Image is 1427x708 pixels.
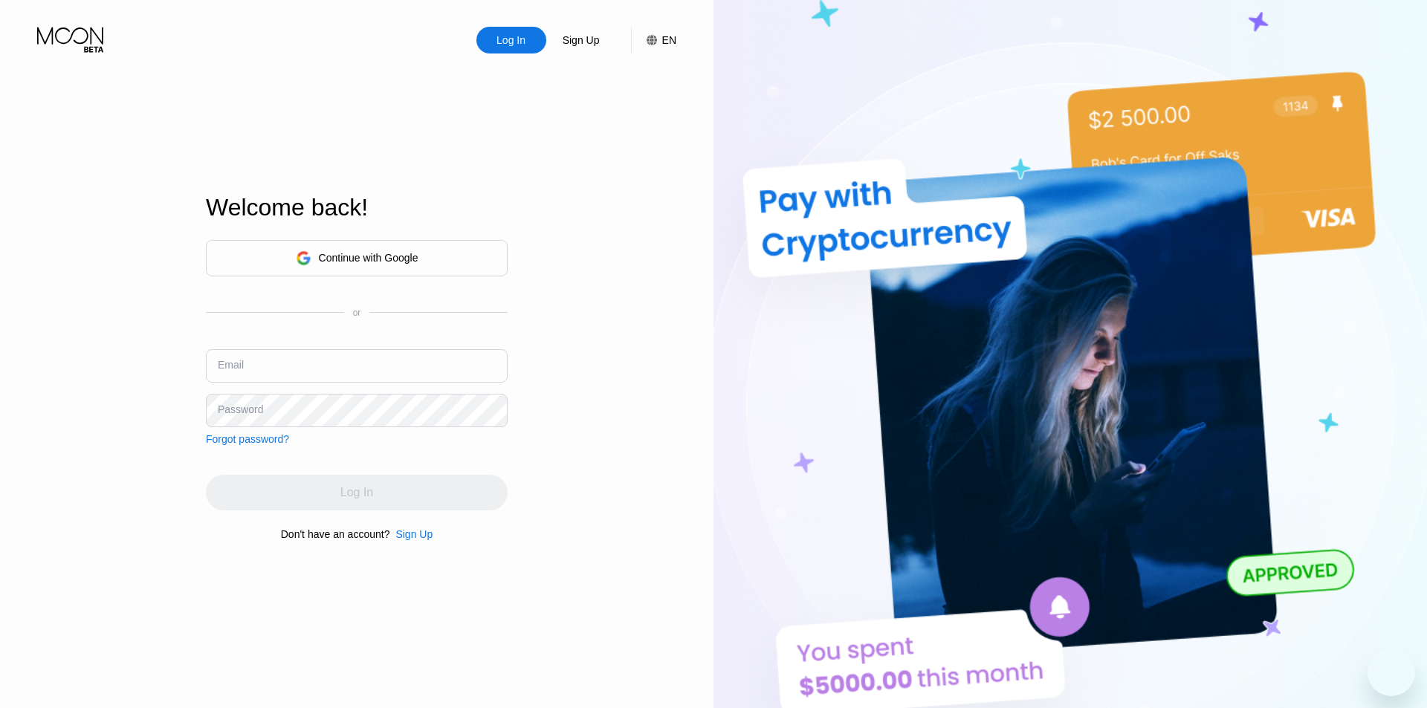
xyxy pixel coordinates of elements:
[389,528,433,540] div: Sign Up
[218,403,263,415] div: Password
[395,528,433,540] div: Sign Up
[476,27,546,53] div: Log In
[206,240,508,276] div: Continue with Google
[206,433,289,445] div: Forgot password?
[495,33,527,48] div: Log In
[319,252,418,264] div: Continue with Google
[281,528,390,540] div: Don't have an account?
[631,27,676,53] div: EN
[218,359,244,371] div: Email
[662,34,676,46] div: EN
[1368,649,1415,696] iframe: Button to launch messaging window
[546,27,616,53] div: Sign Up
[206,194,508,221] div: Welcome back!
[561,33,601,48] div: Sign Up
[353,308,361,318] div: or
